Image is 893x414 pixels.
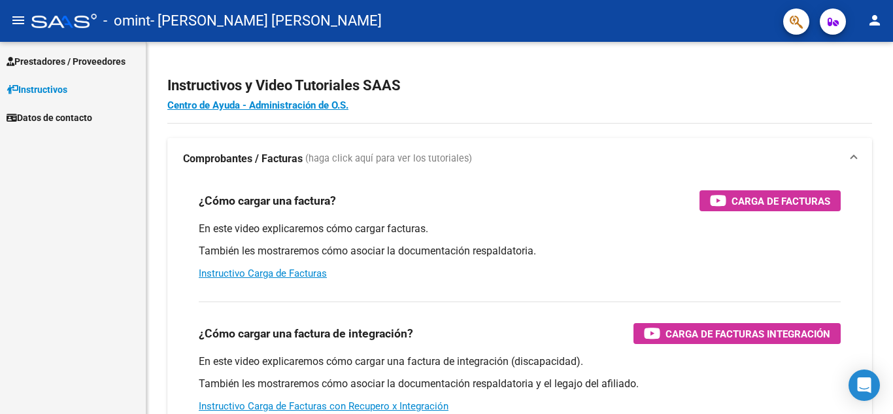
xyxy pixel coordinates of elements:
[199,400,448,412] a: Instructivo Carga de Facturas con Recupero x Integración
[7,111,92,125] span: Datos de contacto
[103,7,150,35] span: - omint
[633,323,841,344] button: Carga de Facturas Integración
[199,377,841,391] p: También les mostraremos cómo asociar la documentación respaldatoria y el legajo del afiliado.
[199,192,336,210] h3: ¿Cómo cargar una factura?
[10,12,26,28] mat-icon: menu
[867,12,883,28] mat-icon: person
[167,99,348,111] a: Centro de Ayuda - Administración de O.S.
[699,190,841,211] button: Carga de Facturas
[666,326,830,342] span: Carga de Facturas Integración
[199,324,413,343] h3: ¿Cómo cargar una factura de integración?
[199,267,327,279] a: Instructivo Carga de Facturas
[199,222,841,236] p: En este video explicaremos cómo cargar facturas.
[167,138,872,180] mat-expansion-panel-header: Comprobantes / Facturas (haga click aquí para ver los tutoriales)
[199,244,841,258] p: También les mostraremos cómo asociar la documentación respaldatoria.
[167,73,872,98] h2: Instructivos y Video Tutoriales SAAS
[849,370,880,401] div: Open Intercom Messenger
[7,54,126,69] span: Prestadores / Proveedores
[732,193,830,209] span: Carga de Facturas
[7,82,67,97] span: Instructivos
[183,152,303,166] strong: Comprobantes / Facturas
[150,7,382,35] span: - [PERSON_NAME] [PERSON_NAME]
[199,354,841,369] p: En este video explicaremos cómo cargar una factura de integración (discapacidad).
[305,152,472,166] span: (haga click aquí para ver los tutoriales)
